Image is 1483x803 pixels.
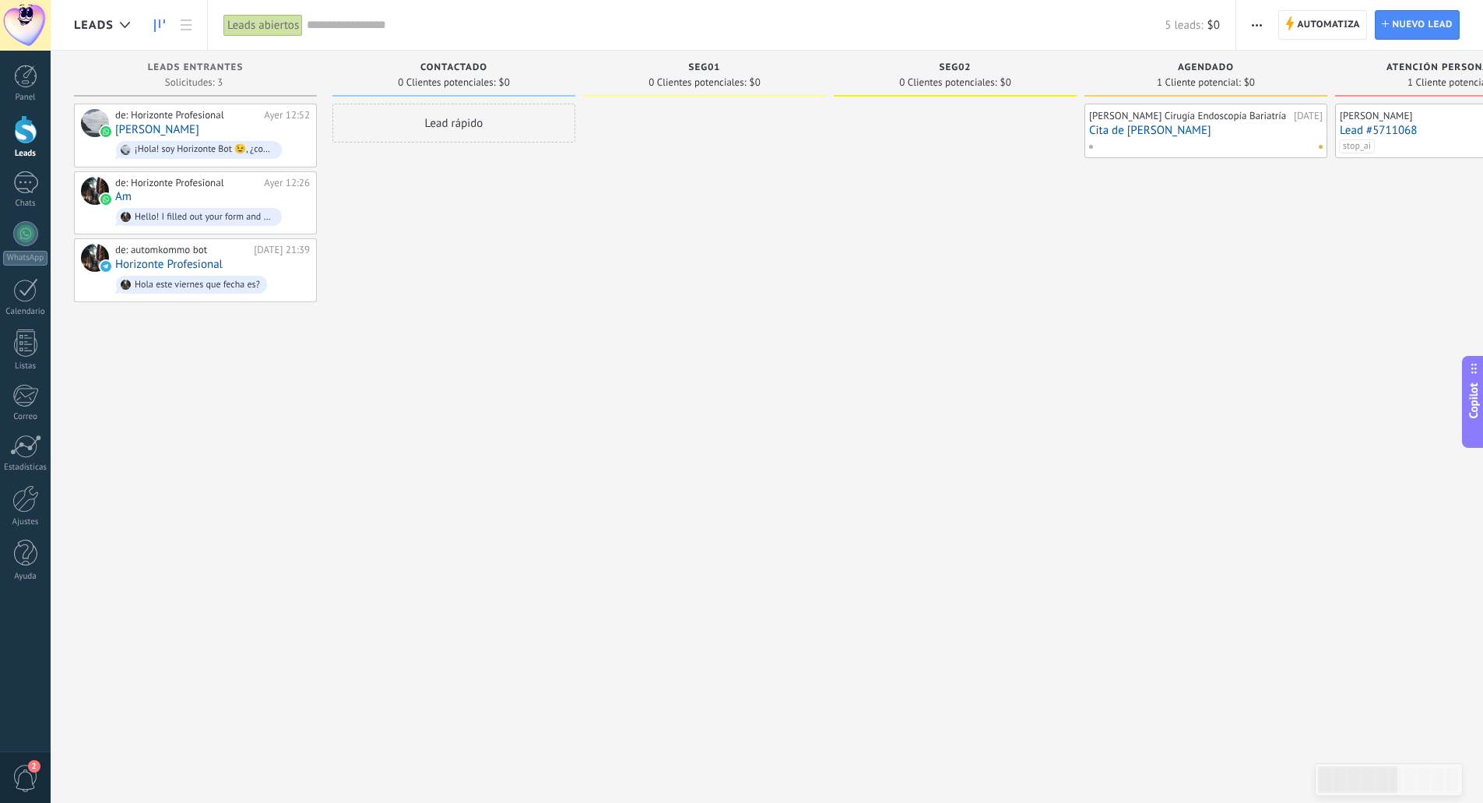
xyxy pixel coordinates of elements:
[648,78,746,87] span: 0 Clientes potenciales:
[1319,145,1323,149] span: No hay nada asignado
[591,62,818,76] div: SEG01
[689,62,721,73] span: SEG01
[254,244,310,256] div: [DATE] 21:39
[1294,110,1323,122] div: [DATE]
[100,126,111,137] img: waba.svg
[1092,62,1320,76] div: Agendado
[100,261,111,272] img: telegram-sm.svg
[115,190,132,203] a: Am
[1207,18,1220,33] span: $0
[398,78,495,87] span: 0 Clientes potenciales:
[1375,10,1460,40] a: Nuevo lead
[1244,78,1255,87] span: $0
[499,78,510,87] span: $0
[1089,110,1290,122] div: [PERSON_NAME] Cirugía Endoscopía Bariatría
[81,244,109,272] div: Horizonte Profesional
[1000,78,1011,87] span: $0
[3,361,48,372] div: Listas
[81,177,109,205] div: Am
[81,109,109,137] div: David
[420,62,487,73] span: Contactado
[165,78,223,87] span: Solicitudes: 3
[750,78,761,87] span: $0
[332,104,575,143] div: Lead rápido
[1089,124,1323,137] a: Cita de [PERSON_NAME]
[1392,11,1453,39] span: Nuevo lead
[3,149,48,159] div: Leads
[1165,18,1203,33] span: 5 leads:
[340,62,568,76] div: Contactado
[115,109,258,122] div: de: Horizonte Profesional
[1466,382,1481,418] span: Copilot
[3,517,48,527] div: Ajustes
[899,78,996,87] span: 0 Clientes potenciales:
[3,412,48,422] div: Correo
[100,194,111,205] img: waba.svg
[115,123,199,136] a: [PERSON_NAME]
[115,177,258,189] div: de: Horizonte Profesional
[115,258,223,271] a: Horizonte Profesional
[1339,139,1375,153] span: stop_ai
[264,177,310,189] div: Ayer 12:26
[3,572,48,582] div: Ayuda
[28,760,40,773] span: 2
[1157,78,1241,87] span: 1 Cliente potencial:
[74,18,114,33] span: Leads
[3,463,48,473] div: Estadísticas
[3,93,48,103] div: Panel
[148,62,244,73] span: Leads Entrantes
[82,62,309,76] div: Leads Entrantes
[223,14,303,37] div: Leads abiertos
[135,144,275,155] div: ¡Hola! soy Horizonte Bot 😉, ¿con quién tengo el gusto?
[842,62,1069,76] div: SEG02
[940,62,972,73] span: SEG02
[3,251,47,266] div: WhatsApp
[3,199,48,209] div: Chats
[135,212,275,223] div: Hello! I filled out your form and would like to know more about your business. email: [EMAIL_ADDR...
[115,244,248,256] div: de: automkommo bot
[1178,62,1234,73] span: Agendado
[135,280,260,291] div: Hola este viernes que fecha es?
[1297,11,1360,39] span: Automatiza
[264,109,310,122] div: Ayer 12:52
[1278,10,1367,40] a: Automatiza
[3,307,48,317] div: Calendario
